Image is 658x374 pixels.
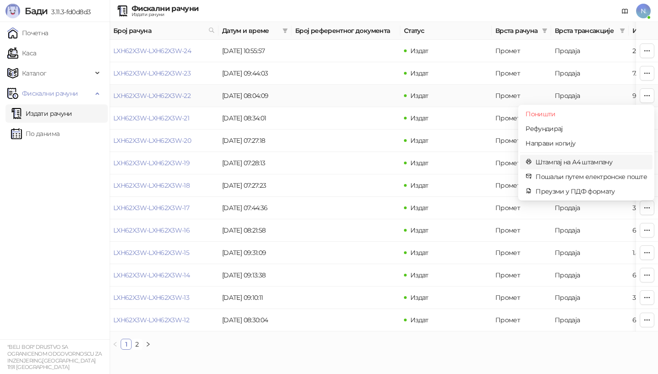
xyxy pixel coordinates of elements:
span: Направи копију [525,138,647,148]
td: Промет [492,174,551,197]
td: LXH62X3W-LXH62X3W-24 [110,40,218,62]
div: Фискални рачуни [132,5,198,12]
td: [DATE] 07:27:18 [218,130,292,152]
td: LXH62X3W-LXH62X3W-22 [110,85,218,107]
li: Следећа страна [143,339,154,350]
td: [DATE] 09:10:11 [218,287,292,309]
td: LXH62X3W-LXH62X3W-15 [110,242,218,264]
td: Промет [492,40,551,62]
a: Документација [618,4,632,18]
a: LXH62X3W-LXH62X3W-14 [113,271,190,279]
img: Logo [5,4,20,18]
span: Издат [410,204,429,212]
span: Издат [410,136,429,145]
span: Рефундирај [525,124,647,134]
td: [DATE] 07:28:13 [218,152,292,174]
span: Врста рачуна [495,26,538,36]
li: 2 [132,339,143,350]
td: LXH62X3W-LXH62X3W-23 [110,62,218,85]
th: Број рачуна [110,22,218,40]
a: Каса [7,44,36,62]
a: LXH62X3W-LXH62X3W-23 [113,69,191,77]
a: По данима [11,125,59,143]
td: Продаја [551,197,629,219]
td: Продаја [551,287,629,309]
td: Промет [492,287,551,309]
td: Продаја [551,242,629,264]
span: Број рачуна [113,26,205,36]
li: Претходна страна [110,339,121,350]
td: LXH62X3W-LXH62X3W-17 [110,197,218,219]
span: Издат [410,226,429,234]
span: Издат [410,316,429,324]
td: [DATE] 08:04:09 [218,85,292,107]
span: Штампај на А4 штампачу [536,157,647,167]
span: N. [636,4,651,18]
a: LXH62X3W-LXH62X3W-22 [113,92,191,100]
a: LXH62X3W-LXH62X3W-21 [113,114,189,122]
button: right [143,339,154,350]
td: [DATE] 07:44:36 [218,197,292,219]
td: Промет [492,62,551,85]
td: Продаја [551,309,629,331]
span: Издат [410,271,429,279]
td: Промет [492,242,551,264]
a: 1 [121,339,131,349]
span: filter [281,24,290,38]
span: filter [620,28,625,33]
li: 1 [121,339,132,350]
td: Продаја [551,85,629,107]
td: [DATE] 08:34:01 [218,107,292,130]
td: [DATE] 10:55:57 [218,40,292,62]
a: LXH62X3W-LXH62X3W-20 [113,136,191,145]
span: Пошаљи путем електронске поште [536,172,647,182]
td: Продаја [551,62,629,85]
span: Каталог [22,64,47,82]
td: [DATE] 07:27:23 [218,174,292,197]
td: Продаја [551,40,629,62]
a: LXH62X3W-LXH62X3W-18 [113,181,190,190]
td: [DATE] 09:13:38 [218,264,292,287]
span: Врста трансакције [555,26,616,36]
a: LXH62X3W-LXH62X3W-17 [113,204,189,212]
span: Преузми у ПДФ формату [536,186,647,196]
a: 2 [132,339,142,349]
td: LXH62X3W-LXH62X3W-14 [110,264,218,287]
span: Бади [25,5,48,16]
a: LXH62X3W-LXH62X3W-12 [113,316,189,324]
span: Издат [410,159,429,167]
td: Промет [492,130,551,152]
span: Издат [410,92,429,100]
td: LXH62X3W-LXH62X3W-16 [110,219,218,242]
small: "BELI BOR" DRUSTVO SA OGRANICENOM ODGOVORNOSCU ZA INZENJERING,[GEOGRAPHIC_DATA] 1191 [GEOGRAPHIC_... [7,344,102,370]
td: LXH62X3W-LXH62X3W-12 [110,309,218,331]
td: Промет [492,309,551,331]
span: filter [542,28,547,33]
td: Промет [492,264,551,287]
td: LXH62X3W-LXH62X3W-20 [110,130,218,152]
span: Издат [410,69,429,77]
a: LXH62X3W-LXH62X3W-24 [113,47,191,55]
a: LXH62X3W-LXH62X3W-19 [113,159,190,167]
td: Продаја [551,219,629,242]
td: [DATE] 08:21:58 [218,219,292,242]
span: Издат [410,114,429,122]
a: LXH62X3W-LXH62X3W-16 [113,226,190,234]
span: Издат [410,249,429,257]
td: [DATE] 08:30:04 [218,309,292,331]
td: LXH62X3W-LXH62X3W-19 [110,152,218,174]
span: 3.11.3-fd0d8d3 [48,8,90,16]
a: Почетна [7,24,48,42]
td: [DATE] 09:31:09 [218,242,292,264]
th: Број референтног документа [292,22,400,40]
td: LXH62X3W-LXH62X3W-18 [110,174,218,197]
a: LXH62X3W-LXH62X3W-15 [113,249,189,257]
span: right [145,341,151,347]
span: Издат [410,181,429,190]
span: Издат [410,293,429,302]
td: Промет [492,152,551,174]
td: [DATE] 09:44:03 [218,62,292,85]
td: Продаја [551,264,629,287]
span: Датум и време [222,26,279,36]
td: LXH62X3W-LXH62X3W-21 [110,107,218,130]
